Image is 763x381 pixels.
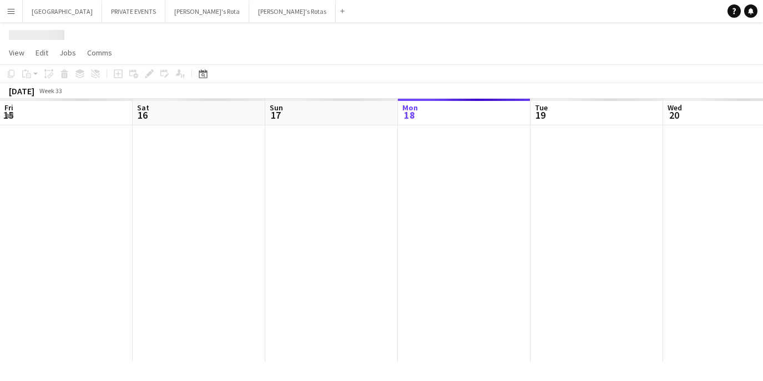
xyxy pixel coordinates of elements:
[31,45,53,60] a: Edit
[165,1,249,22] button: [PERSON_NAME]'s Rota
[401,109,418,121] span: 18
[668,103,682,113] span: Wed
[3,109,13,121] span: 15
[9,85,34,96] div: [DATE]
[9,48,24,58] span: View
[55,45,80,60] a: Jobs
[402,103,418,113] span: Mon
[83,45,117,60] a: Comms
[23,1,102,22] button: [GEOGRAPHIC_DATA]
[102,1,165,22] button: PRIVATE EVENTS
[535,103,548,113] span: Tue
[270,103,283,113] span: Sun
[249,1,336,22] button: [PERSON_NAME]'s Rotas
[37,87,64,95] span: Week 33
[87,48,112,58] span: Comms
[533,109,548,121] span: 19
[59,48,76,58] span: Jobs
[666,109,682,121] span: 20
[137,103,149,113] span: Sat
[4,103,13,113] span: Fri
[135,109,149,121] span: 16
[268,109,283,121] span: 17
[4,45,29,60] a: View
[36,48,48,58] span: Edit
